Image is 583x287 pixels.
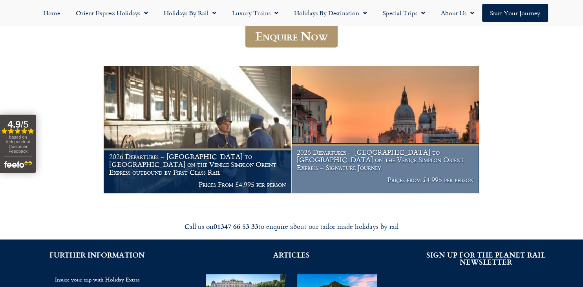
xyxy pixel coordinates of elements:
div: Call us on to enquire about our tailor made holidays by rail [72,222,512,231]
a: Insure your trip with Holiday Extras [12,274,183,285]
a: Holidays by Rail [156,4,224,22]
a: Home [35,4,68,22]
strong: 01347 66 53 33 [214,221,258,231]
a: Special Trips [375,4,433,22]
img: Orient Express Special Venice compressed [292,66,479,194]
a: Holidays by Destination [286,4,375,22]
h2: SIGN UP FOR THE PLANET RAIL NEWSLETTER [400,251,571,265]
h2: ARTICLES [206,251,377,258]
a: Enquire Now [245,24,338,48]
nav: Menu [4,4,579,22]
p: Prices From £4,995 per person [109,181,286,188]
h1: 2026 Departures – [GEOGRAPHIC_DATA] to [GEOGRAPHIC_DATA] on the Venice Simplon Orient Express – S... [297,148,473,172]
a: Start your Journey [482,4,548,22]
p: Prices from £4,995 per person [297,176,473,184]
a: Luxury Trains [224,4,286,22]
a: Orient Express Holidays [68,4,156,22]
h2: FURTHER INFORMATION [12,251,183,258]
a: 2026 Departures – [GEOGRAPHIC_DATA] to [GEOGRAPHIC_DATA] on the Venice Simplon Orient Express out... [104,66,291,194]
h1: 2026 Departures – [GEOGRAPHIC_DATA] to [GEOGRAPHIC_DATA] on the Venice Simplon Orient Express out... [109,153,286,176]
a: About Us [433,4,482,22]
a: 2026 Departures – [GEOGRAPHIC_DATA] to [GEOGRAPHIC_DATA] on the Venice Simplon Orient Express – S... [292,66,479,194]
